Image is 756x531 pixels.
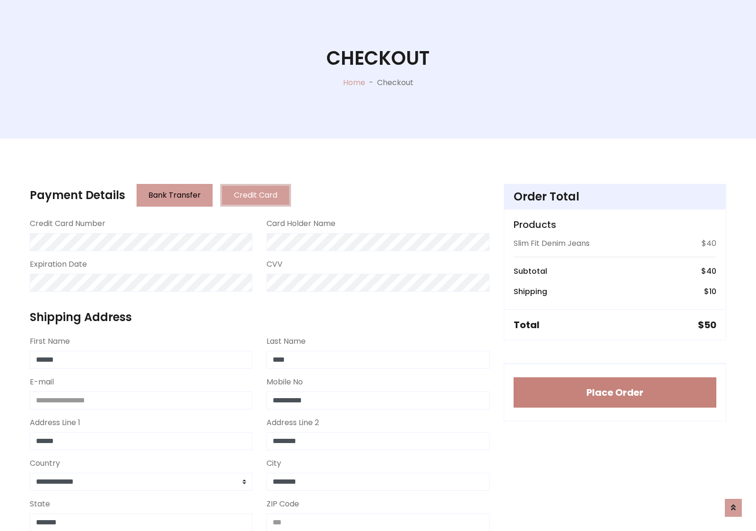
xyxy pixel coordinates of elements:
[266,458,281,469] label: City
[30,458,60,469] label: Country
[514,377,716,408] button: Place Order
[709,286,716,297] span: 10
[343,77,365,88] a: Home
[266,259,283,270] label: CVV
[30,218,105,229] label: Credit Card Number
[220,184,291,207] button: Credit Card
[514,319,540,331] h5: Total
[30,498,50,510] label: State
[30,417,80,428] label: Address Line 1
[266,498,299,510] label: ZIP Code
[704,287,716,296] h6: $
[514,238,590,249] p: Slim Fit Denim Jeans
[704,318,716,331] span: 50
[702,238,716,249] p: $40
[706,266,716,277] span: 40
[377,77,413,88] p: Checkout
[266,218,335,229] label: Card Holder Name
[365,77,377,88] p: -
[30,336,70,347] label: First Name
[514,267,547,276] h6: Subtotal
[266,417,319,428] label: Address Line 2
[30,259,87,270] label: Expiration Date
[30,189,125,202] h4: Payment Details
[30,376,54,388] label: E-mail
[701,267,716,276] h6: $
[698,319,716,331] h5: $
[514,219,716,230] h5: Products
[266,376,303,388] label: Mobile No
[266,336,306,347] label: Last Name
[326,47,430,70] h1: Checkout
[30,311,490,324] h4: Shipping Address
[514,190,716,204] h4: Order Total
[137,184,213,207] button: Bank Transfer
[514,287,547,296] h6: Shipping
